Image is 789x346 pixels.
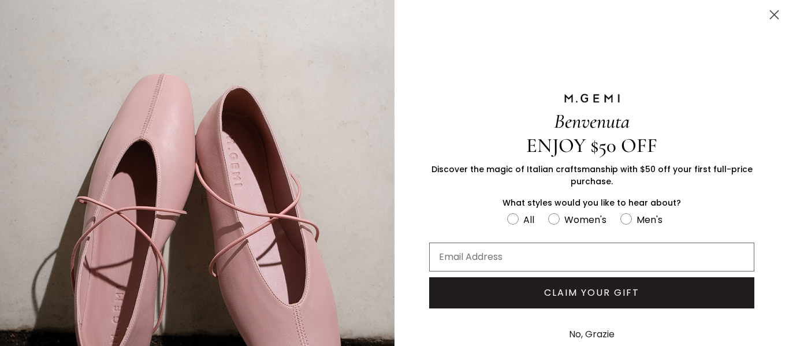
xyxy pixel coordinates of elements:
[429,243,754,271] input: Email Address
[503,197,681,209] span: What styles would you like to hear about?
[564,213,606,227] div: Women's
[563,93,621,103] img: M.GEMI
[764,5,784,25] button: Close dialog
[431,163,753,187] span: Discover the magic of Italian craftsmanship with $50 off your first full-price purchase.
[523,213,534,227] div: All
[554,109,630,133] span: Benvenuta
[526,133,657,158] span: ENJOY $50 OFF
[429,277,754,308] button: CLAIM YOUR GIFT
[637,213,663,227] div: Men's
